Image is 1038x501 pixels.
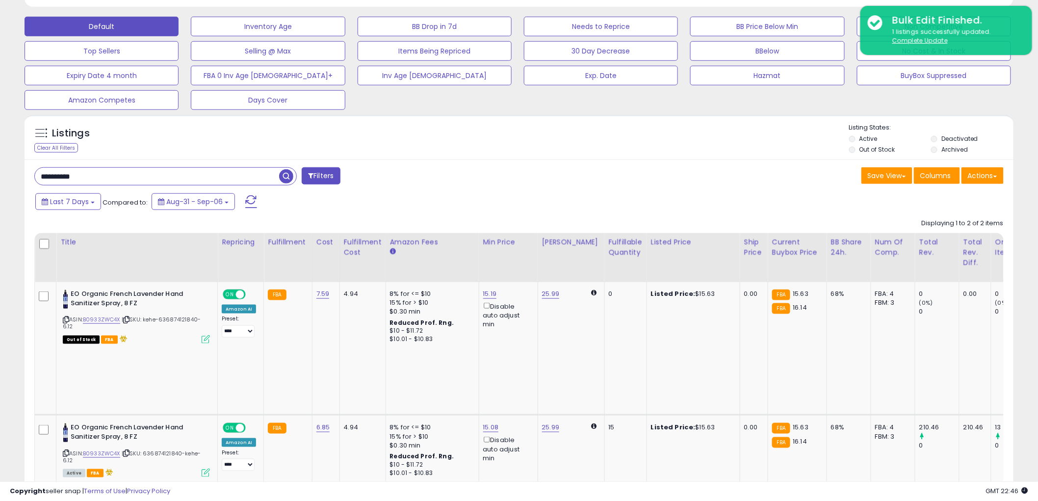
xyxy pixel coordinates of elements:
a: B0933ZWC4X [83,316,120,324]
button: Expiry Date 4 month [25,66,179,85]
div: ASIN: [63,290,210,343]
div: 0.00 [744,290,760,298]
div: 0.00 [963,290,984,298]
div: Total Rev. Diff. [963,237,987,268]
div: $15.63 [651,423,732,432]
button: Exp. Date [524,66,678,85]
small: (0%) [995,299,1009,307]
span: ON [224,290,236,299]
label: Archived [941,145,968,154]
div: Bulk Edit Finished. [885,13,1025,27]
button: Needs to Reprice [524,17,678,36]
div: 0 [919,307,959,316]
span: 2025-09-14 22:46 GMT [986,486,1028,496]
div: Ship Price [744,237,764,258]
b: EO Organic French Lavender Hand Sanitizer Spray, 8 FZ [71,290,190,310]
button: Save View [861,167,912,184]
div: 4.94 [344,423,378,432]
div: FBA: 4 [875,423,908,432]
span: Last 7 Days [50,197,89,207]
b: Listed Price: [651,422,696,432]
button: BB Drop in 7d [358,17,512,36]
div: 68% [831,423,863,432]
label: Deactivated [941,134,978,143]
div: Repricing [222,237,259,247]
div: Num of Comp. [875,237,911,258]
img: 31qe6cKUe1L._SL40_.jpg [63,423,68,443]
button: No Cost & In Stock [857,41,1011,61]
div: Disable auto adjust min [483,435,530,463]
p: Listing States: [849,123,1013,132]
div: Listed Price [651,237,736,247]
div: Amazon AI [222,305,256,314]
div: Displaying 1 to 2 of 2 items [922,219,1004,228]
div: 68% [831,290,863,298]
span: | SKU: kehe-636874121840-6.12 [63,316,201,330]
div: 15 [609,423,639,432]
button: 30 Day Decrease [524,41,678,61]
div: 8% for <= $10 [390,423,471,432]
span: Columns [920,171,951,181]
small: FBA [268,423,286,434]
button: Actions [961,167,1004,184]
button: Non Competitive [857,17,1011,36]
button: Filters [302,167,340,185]
div: 0.00 [744,423,760,432]
small: FBA [772,303,790,314]
div: Preset: [222,316,256,338]
span: 16.14 [793,303,807,312]
a: 6.85 [316,422,330,432]
div: FBM: 3 [875,432,908,441]
div: 4.94 [344,290,378,298]
div: Amazon AI [222,438,256,447]
div: 210.46 [963,423,984,432]
div: $0.30 min [390,307,471,316]
div: Cost [316,237,336,247]
div: $10.01 - $10.83 [390,469,471,477]
u: Complete Update [892,36,948,45]
div: ASIN: [63,423,210,476]
a: 25.99 [542,422,560,432]
label: Out of Stock [859,145,895,154]
button: Inv Age [DEMOGRAPHIC_DATA] [358,66,512,85]
div: Disable auto adjust min [483,301,530,329]
div: 0 [995,290,1035,298]
span: | SKU: 636874121840-kehe-6.12 [63,449,201,464]
small: FBA [268,290,286,300]
button: BB Price Below Min [690,17,844,36]
a: 7.59 [316,289,330,299]
div: 0 [995,441,1035,450]
div: $10.01 - $10.83 [390,335,471,343]
span: 15.63 [793,289,808,298]
div: Fulfillable Quantity [609,237,643,258]
span: All listings that are currently out of stock and unavailable for purchase on Amazon [63,336,100,344]
span: All listings currently available for purchase on Amazon [63,469,85,477]
div: Total Rev. [919,237,955,258]
b: Reduced Prof. Rng. [390,318,454,327]
div: FBA: 4 [875,290,908,298]
div: 0 [919,290,959,298]
span: ON [224,424,236,432]
div: Title [60,237,213,247]
i: hazardous material [104,469,114,475]
small: FBA [772,423,790,434]
div: BB Share 24h. [831,237,867,258]
a: 15.19 [483,289,497,299]
button: Columns [914,167,960,184]
small: (0%) [919,299,933,307]
button: Top Sellers [25,41,179,61]
i: hazardous material [118,335,128,342]
div: 8% for <= $10 [390,290,471,298]
div: [PERSON_NAME] [542,237,600,247]
label: Active [859,134,878,143]
small: FBA [772,290,790,300]
button: BuyBox Suppressed [857,66,1011,85]
div: Clear All Filters [34,143,78,153]
small: Amazon Fees. [390,247,396,256]
span: Compared to: [103,198,148,207]
div: Amazon Fees [390,237,475,247]
div: 0 [609,290,639,298]
div: Current Buybox Price [772,237,823,258]
button: Selling @ Max [191,41,345,61]
div: seller snap | | [10,487,170,496]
